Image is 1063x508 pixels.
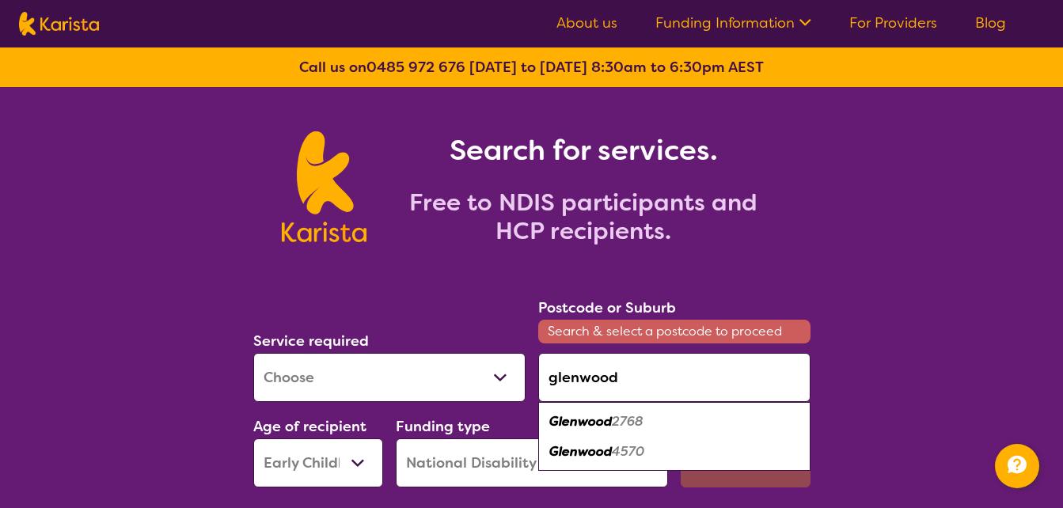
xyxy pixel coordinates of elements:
input: Type [538,353,811,402]
a: For Providers [849,13,937,32]
b: Call us on [DATE] to [DATE] 8:30am to 6:30pm AEST [299,58,764,77]
em: 4570 [612,443,644,460]
h2: Free to NDIS participants and HCP recipients. [385,188,781,245]
em: Glenwood [549,413,612,430]
button: Channel Menu [995,444,1039,488]
label: Postcode or Suburb [538,298,676,317]
h1: Search for services. [385,131,781,169]
div: Glenwood 4570 [546,437,803,467]
label: Age of recipient [253,417,366,436]
a: Blog [975,13,1006,32]
a: About us [556,13,617,32]
label: Service required [253,332,369,351]
a: 0485 972 676 [366,58,465,77]
div: Glenwood 2768 [546,407,803,437]
img: Karista logo [19,12,99,36]
img: Karista logo [282,131,366,242]
span: Search & select a postcode to proceed [538,320,811,343]
label: Funding type [396,417,490,436]
em: 2768 [612,413,643,430]
em: Glenwood [549,443,612,460]
a: Funding Information [655,13,811,32]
